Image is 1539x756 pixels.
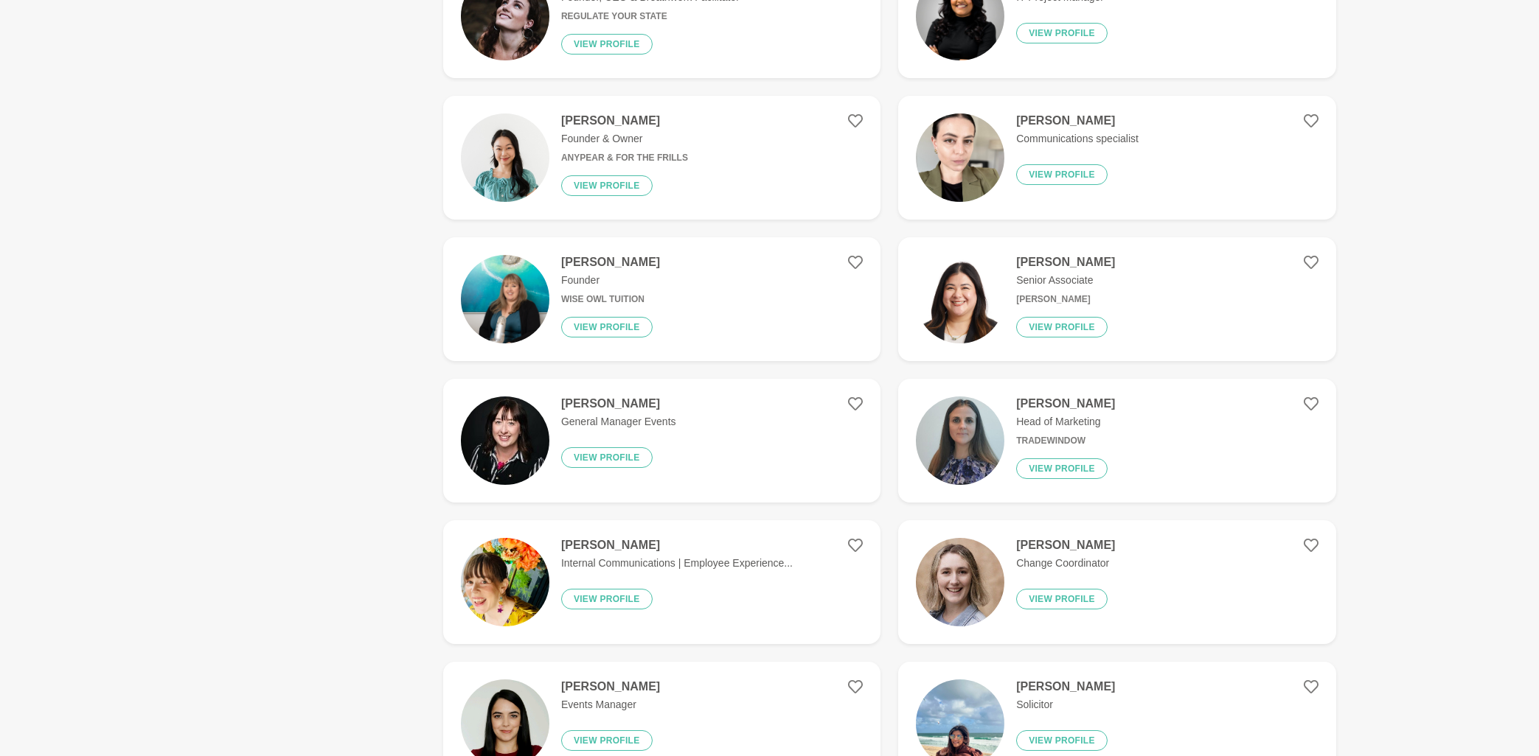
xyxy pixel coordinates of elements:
[1016,273,1115,288] p: Senior Associate
[443,520,880,644] a: [PERSON_NAME]Internal Communications | Employee Experience...View profile
[561,255,660,270] h4: [PERSON_NAME]
[898,379,1335,503] a: [PERSON_NAME]Head of MarketingTradeWindowView profile
[1016,589,1108,609] button: View profile
[461,113,549,202] img: cd6701a6e23a289710e5cd97f2d30aa7cefffd58-2965x2965.jpg
[561,679,660,694] h4: [PERSON_NAME]
[561,414,676,430] p: General Manager Events
[1016,697,1115,713] p: Solicitor
[1016,294,1115,305] h6: [PERSON_NAME]
[561,556,793,571] p: Internal Communications | Employee Experience...
[461,255,549,343] img: a530bc8d2a2e0627e4f81662508317a5eb6ed64f-4000x6000.jpg
[898,96,1335,220] a: [PERSON_NAME]Communications specialistView profile
[1016,538,1115,553] h4: [PERSON_NAME]
[1016,317,1108,337] button: View profile
[1016,458,1108,479] button: View profile
[1016,556,1115,571] p: Change Coordinator
[561,317,653,337] button: View profile
[443,379,880,503] a: [PERSON_NAME]General Manager EventsView profile
[561,730,653,751] button: View profile
[1016,435,1115,447] h6: TradeWindow
[1016,23,1108,43] button: View profile
[443,96,880,220] a: [PERSON_NAME]Founder & OwnerAnypear & For The FrillsView profile
[461,538,549,626] img: 4d496dd89415e9768c19873ca2437b06002b989d-1285x1817.jpg
[561,175,653,196] button: View profile
[561,153,688,164] h6: Anypear & For The Frills
[1016,113,1139,128] h4: [PERSON_NAME]
[561,34,653,55] button: View profile
[916,538,1004,626] img: 7ca197b7280667f3ade55fbc12832dd1d200de21-430x430.jpg
[916,113,1004,202] img: f57684807768b7db383628406bc917f00ebb0196-2316x3088.jpg
[898,520,1335,644] a: [PERSON_NAME]Change CoordinatorView profile
[561,589,653,609] button: View profile
[1016,730,1108,751] button: View profile
[561,113,688,128] h4: [PERSON_NAME]
[561,396,676,411] h4: [PERSON_NAME]
[443,237,880,361] a: [PERSON_NAME]FounderWise Owl TuitionView profile
[1016,255,1115,270] h4: [PERSON_NAME]
[916,396,1004,485] img: c724776dc99761a00405e7ba7396f8f6c669588d-432x432.jpg
[1016,396,1115,411] h4: [PERSON_NAME]
[1016,414,1115,430] p: Head of Marketing
[1016,164,1108,185] button: View profile
[561,11,740,22] h6: Regulate Your State
[898,237,1335,361] a: [PERSON_NAME]Senior Associate[PERSON_NAME]View profile
[561,697,660,713] p: Events Manager
[561,538,793,553] h4: [PERSON_NAME]
[561,131,688,147] p: Founder & Owner
[1016,679,1115,694] h4: [PERSON_NAME]
[916,255,1004,343] img: 2065c977deca5582564cba554cbb32bb2825ac78-591x591.jpg
[461,396,549,485] img: 21837c0d11a1f80e466b67059185837be14aa2a2-200x200.jpg
[561,273,660,288] p: Founder
[561,294,660,305] h6: Wise Owl Tuition
[1016,131,1139,147] p: Communications specialist
[561,447,653,468] button: View profile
